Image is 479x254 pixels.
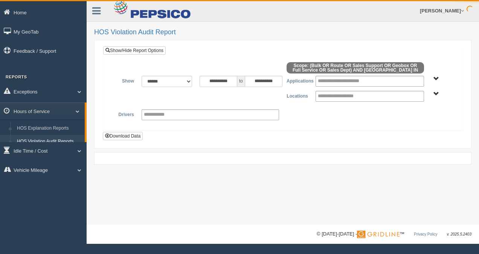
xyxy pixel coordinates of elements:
img: Gridline [357,231,400,238]
label: Locations [283,91,312,100]
label: Applications [283,76,312,85]
a: Show/Hide Report Options [103,46,166,55]
h2: HOS Violation Audit Report [94,29,471,36]
label: Drivers [109,109,138,118]
a: HOS Explanation Reports [14,122,85,135]
span: to [237,76,245,87]
span: v. 2025.5.2403 [447,232,471,236]
button: Download Data [103,132,143,140]
span: Scope: (Bulk OR Route OR Sales Support OR Geobox OR Full Service OR Sales Dept) AND [GEOGRAPHIC_D... [287,62,424,73]
a: HOS Violation Audit Reports [14,135,85,148]
label: Show [109,76,138,85]
div: © [DATE]-[DATE] - ™ [317,230,471,238]
a: Privacy Policy [414,232,437,236]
